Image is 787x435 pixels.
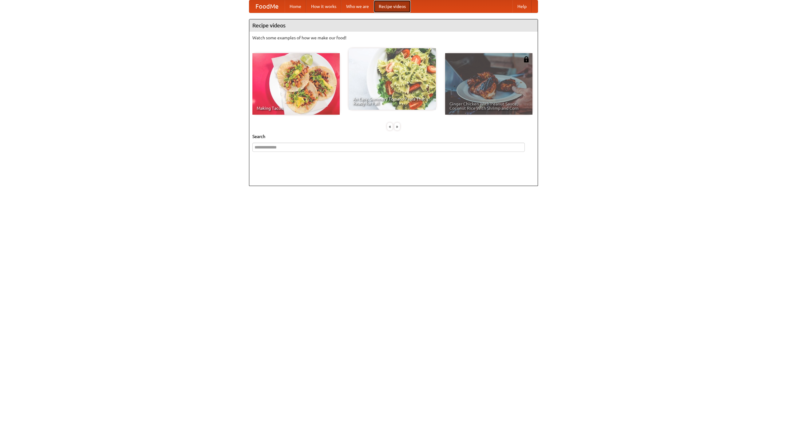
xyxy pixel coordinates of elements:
span: An Easy, Summery Tomato Pasta That's Ready for Fall [353,97,432,105]
a: Who we are [341,0,374,13]
a: Help [512,0,532,13]
div: « [387,123,393,130]
a: FoodMe [249,0,285,13]
img: 483408.png [523,56,529,62]
h5: Search [252,133,535,140]
div: » [394,123,400,130]
a: Recipe videos [374,0,411,13]
span: Making Tacos [257,106,335,110]
a: Making Tacos [252,53,340,115]
a: An Easy, Summery Tomato Pasta That's Ready for Fall [349,48,436,110]
a: Home [285,0,306,13]
a: How it works [306,0,341,13]
h4: Recipe videos [249,19,538,32]
p: Watch some examples of how we make our food! [252,35,535,41]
